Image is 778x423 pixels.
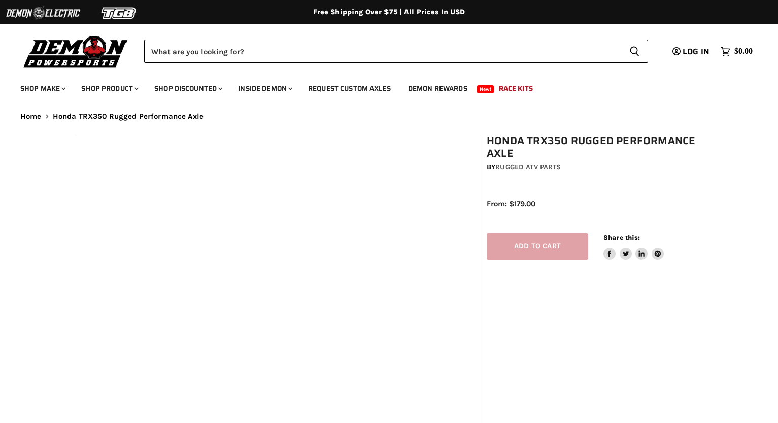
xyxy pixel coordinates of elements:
[603,233,664,260] aside: Share this:
[487,135,708,160] h1: Honda TRX350 Rugged Performance Axle
[683,45,709,58] span: Log in
[144,40,648,63] form: Product
[668,47,716,56] a: Log in
[734,47,753,56] span: $0.00
[491,78,540,99] a: Race Kits
[5,4,81,23] img: Demon Electric Logo 2
[495,162,561,171] a: Rugged ATV Parts
[477,85,494,93] span: New!
[300,78,398,99] a: Request Custom Axles
[147,78,228,99] a: Shop Discounted
[230,78,298,99] a: Inside Demon
[400,78,475,99] a: Demon Rewards
[487,199,535,208] span: From: $179.00
[716,44,758,59] a: $0.00
[74,78,145,99] a: Shop Product
[13,78,72,99] a: Shop Make
[20,33,131,69] img: Demon Powersports
[621,40,648,63] button: Search
[603,234,640,241] span: Share this:
[81,4,157,23] img: TGB Logo 2
[20,112,42,121] a: Home
[13,74,750,99] ul: Main menu
[144,40,621,63] input: Search
[487,161,708,173] div: by
[53,112,204,121] span: Honda TRX350 Rugged Performance Axle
